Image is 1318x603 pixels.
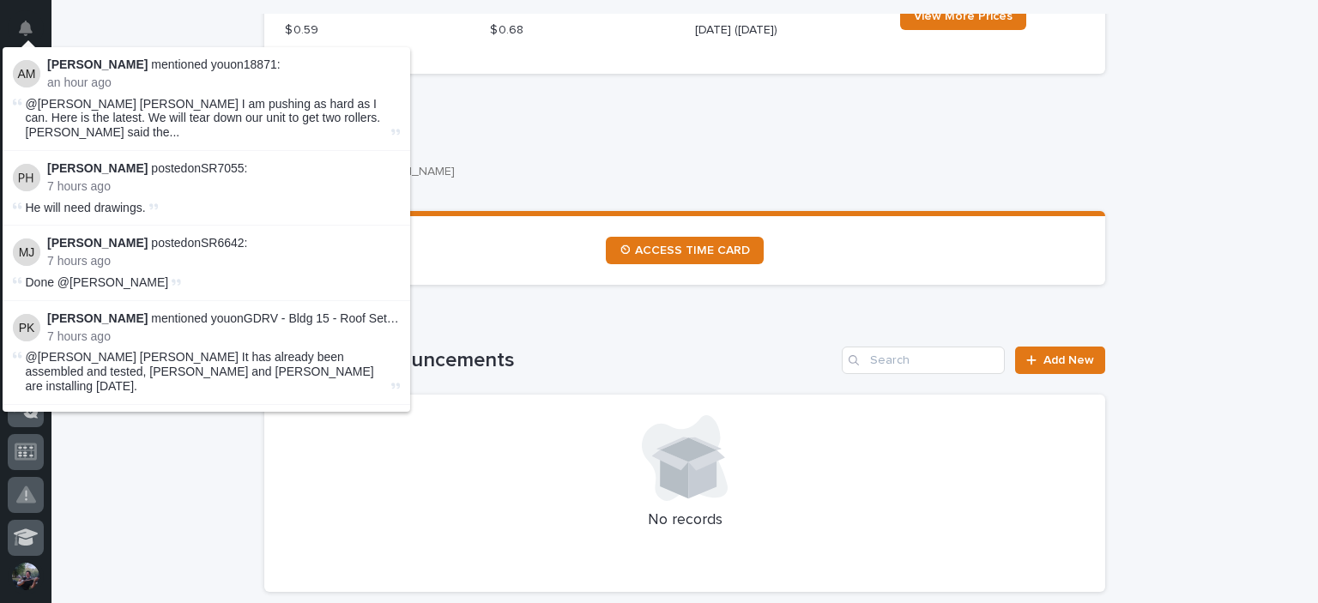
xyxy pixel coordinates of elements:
[26,97,388,140] span: @[PERSON_NAME] [PERSON_NAME] I am pushing as hard as I can. Here is the latest. We will tear down...
[47,236,148,250] strong: [PERSON_NAME]
[21,21,44,48] div: Notifications
[47,161,400,176] p: posted on SR7055 :
[1043,354,1094,366] span: Add New
[842,347,1005,374] input: Search
[47,57,148,71] strong: [PERSON_NAME]
[264,165,1091,179] p: [PERSON_NAME] [PERSON_NAME]
[8,558,44,594] button: users-avatar
[264,348,835,373] h1: News and Announcements
[47,311,400,326] p: mentioned you on GDRV - Bldg 15 - Roof Set Automated Roof Gate :
[13,164,40,191] img: Paul Hershberger
[47,329,400,344] p: 7 hours ago
[13,314,40,341] img: Pat Kelley
[47,311,148,325] strong: [PERSON_NAME]
[620,244,750,256] span: ⏲ ACCESS TIME CARD
[13,238,40,266] img: Mike Johnson
[26,201,146,214] span: He will need drawings.
[285,511,1085,530] p: No records
[264,133,1098,158] p: Time Card App
[26,275,169,289] span: Done @[PERSON_NAME]
[1015,347,1105,374] a: Add New
[47,254,400,268] p: 7 hours ago
[695,21,880,39] p: [DATE] ([DATE])
[8,10,44,46] button: Notifications
[47,161,148,175] strong: [PERSON_NAME]
[914,10,1013,22] span: View More Prices
[47,75,400,90] p: an hour ago
[47,57,400,72] p: mentioned you on 18871 :
[606,237,764,264] a: ⏲ ACCESS TIME CARD
[490,21,674,39] p: $ 0.68
[47,179,400,194] p: 7 hours ago
[900,3,1026,30] a: View More Prices
[26,350,374,393] span: @[PERSON_NAME] [PERSON_NAME] It has already been assembled and tested, [PERSON_NAME] and [PERSON_...
[285,21,469,39] p: $ 0.59
[47,236,400,250] p: posted on SR6642 :
[13,60,40,87] img: Arlyn Miller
